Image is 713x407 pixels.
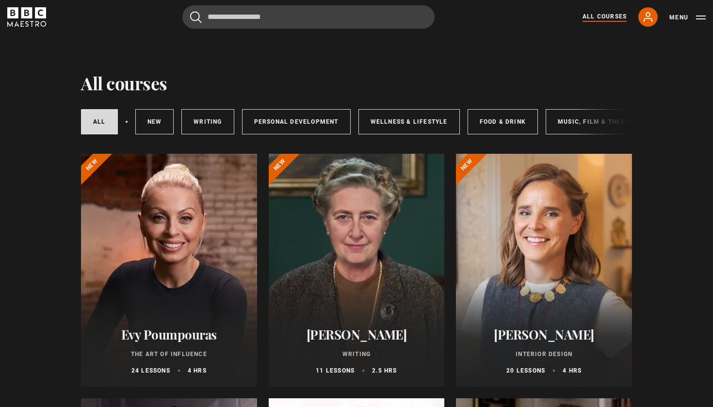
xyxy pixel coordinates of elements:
[468,350,620,358] p: Interior Design
[468,327,620,342] h2: [PERSON_NAME]
[188,366,207,375] p: 4 hrs
[93,327,245,342] h2: Evy Poumpouras
[372,366,397,375] p: 2.5 hrs
[182,5,435,29] input: Search
[7,7,46,27] svg: BBC Maestro
[358,109,460,134] a: Wellness & Lifestyle
[93,350,245,358] p: The Art of Influence
[135,109,174,134] a: New
[131,366,170,375] p: 24 lessons
[181,109,234,134] a: Writing
[583,12,627,22] a: All Courses
[242,109,351,134] a: Personal Development
[316,366,355,375] p: 11 lessons
[280,350,433,358] p: Writing
[81,154,257,387] a: Evy Poumpouras The Art of Influence 24 lessons 4 hrs New
[468,109,538,134] a: Food & Drink
[280,327,433,342] h2: [PERSON_NAME]
[81,109,118,134] a: All
[669,13,706,22] button: Toggle navigation
[506,366,545,375] p: 20 lessons
[190,11,202,23] button: Submit the search query
[81,73,167,93] h1: All courses
[563,366,582,375] p: 4 hrs
[269,154,445,387] a: [PERSON_NAME] Writing 11 lessons 2.5 hrs New
[456,154,632,387] a: [PERSON_NAME] Interior Design 20 lessons 4 hrs New
[546,109,649,134] a: Music, Film & Theatre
